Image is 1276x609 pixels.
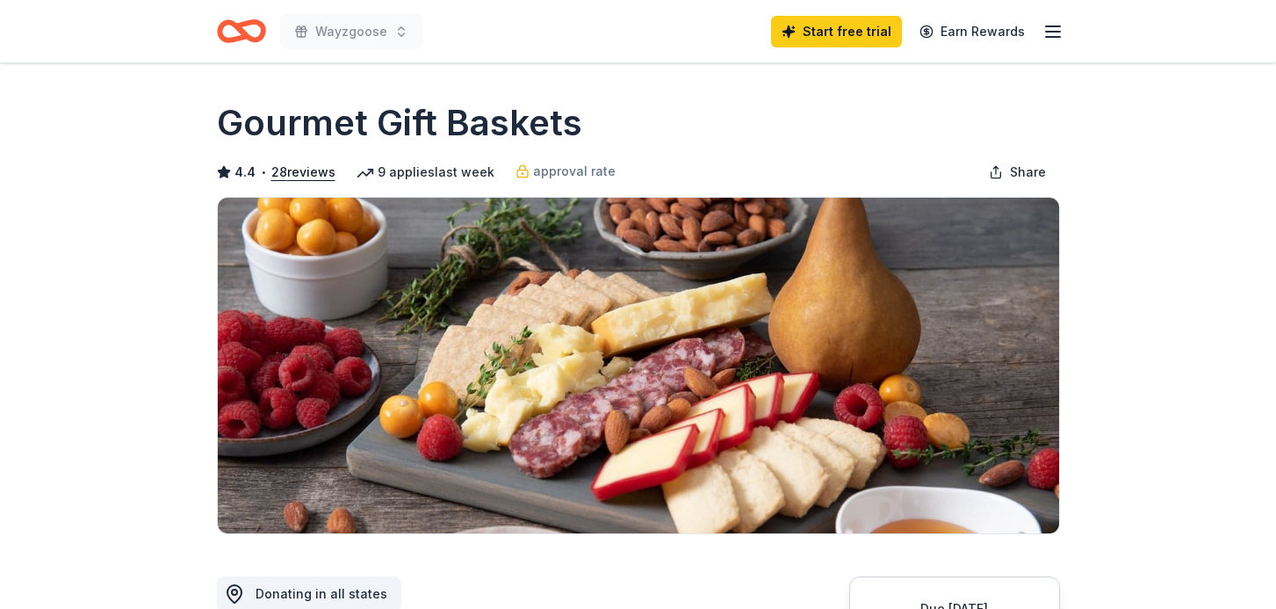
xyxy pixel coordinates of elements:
[357,162,494,183] div: 9 applies last week
[260,165,266,179] span: •
[218,198,1059,533] img: Image for Gourmet Gift Baskets
[771,16,902,47] a: Start free trial
[271,162,335,183] button: 28reviews
[217,11,266,52] a: Home
[515,161,616,182] a: approval rate
[234,162,256,183] span: 4.4
[315,21,387,42] span: Wayzgoose
[256,586,387,601] span: Donating in all states
[217,98,582,148] h1: Gourmet Gift Baskets
[533,161,616,182] span: approval rate
[280,14,422,49] button: Wayzgoose
[1010,162,1046,183] span: Share
[909,16,1035,47] a: Earn Rewards
[975,155,1060,190] button: Share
